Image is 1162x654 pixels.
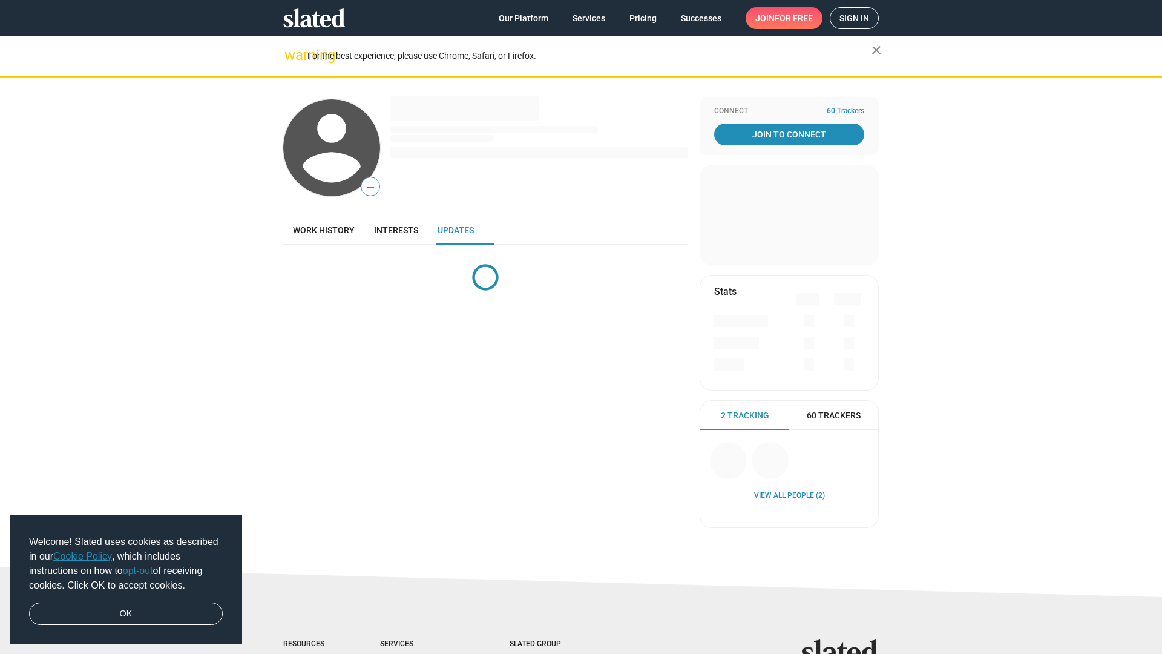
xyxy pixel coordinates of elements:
[123,566,153,576] a: opt-out
[361,179,379,195] span: —
[671,7,731,29] a: Successes
[830,7,879,29] a: Sign in
[827,107,864,116] span: 60 Trackers
[681,7,721,29] span: Successes
[53,551,112,561] a: Cookie Policy
[428,216,484,245] a: Updates
[869,43,884,58] mat-icon: close
[573,7,605,29] span: Services
[755,7,813,29] span: Join
[380,639,461,649] div: Services
[714,285,737,298] mat-card-title: Stats
[839,8,869,28] span: Sign in
[714,107,864,116] div: Connect
[29,603,223,626] a: dismiss cookie message
[374,225,418,235] span: Interests
[510,639,592,649] div: Slated Group
[721,410,769,421] span: 2 Tracking
[620,7,666,29] a: Pricing
[717,124,862,145] span: Join To Connect
[10,515,242,645] div: cookieconsent
[364,216,428,245] a: Interests
[807,410,861,421] span: 60 Trackers
[714,124,864,145] a: Join To Connect
[283,639,332,649] div: Resources
[775,7,813,29] span: for free
[284,48,299,62] mat-icon: warning
[283,216,364,245] a: Work history
[438,225,474,235] span: Updates
[629,7,657,29] span: Pricing
[746,7,822,29] a: Joinfor free
[307,48,871,64] div: For the best experience, please use Chrome, Safari, or Firefox.
[754,491,825,501] a: View all People (2)
[563,7,615,29] a: Services
[29,535,223,593] span: Welcome! Slated uses cookies as described in our , which includes instructions on how to of recei...
[489,7,558,29] a: Our Platform
[499,7,548,29] span: Our Platform
[293,225,355,235] span: Work history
